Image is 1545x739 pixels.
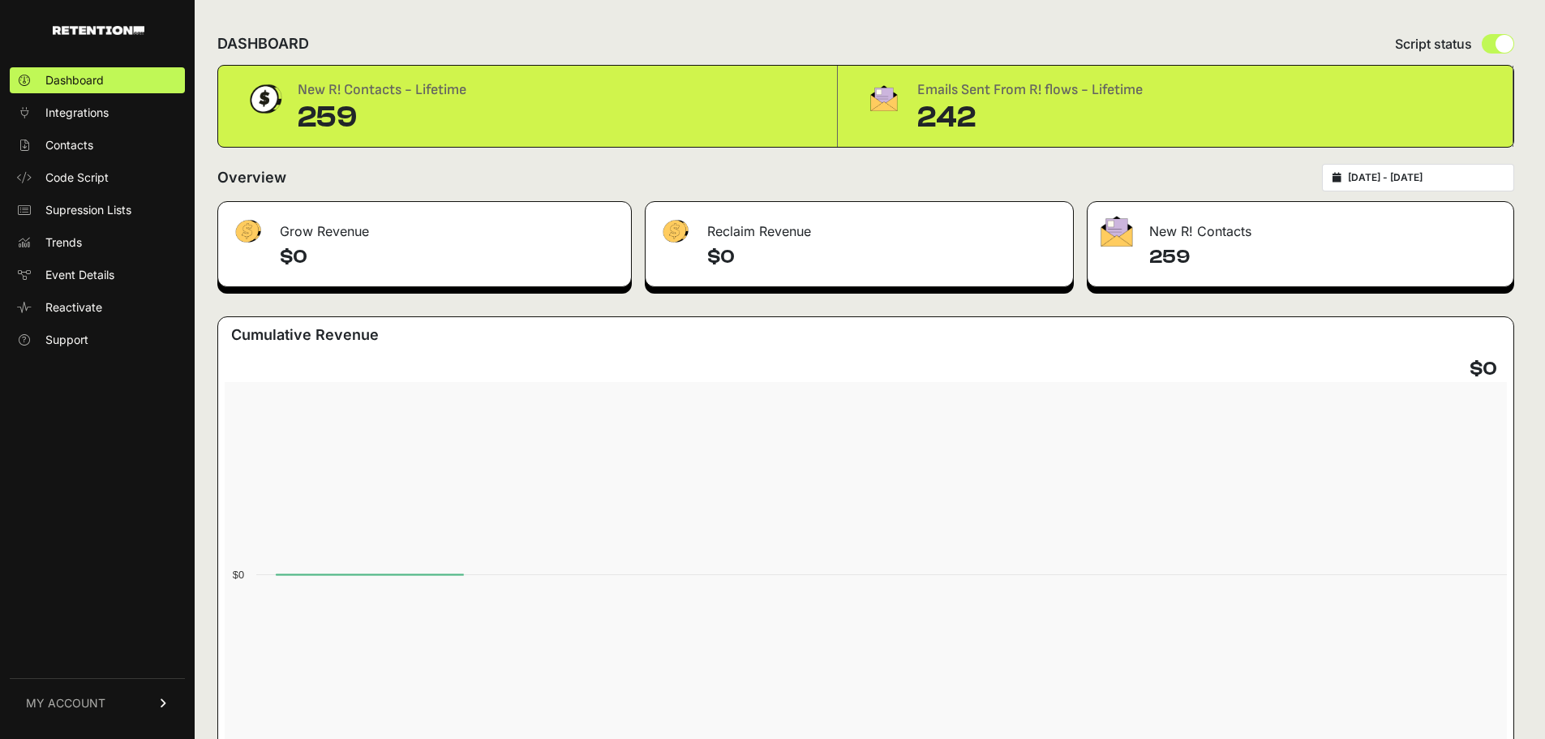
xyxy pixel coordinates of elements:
[10,262,185,288] a: Event Details
[218,202,631,251] div: Grow Revenue
[10,132,185,158] a: Contacts
[1149,244,1500,270] h4: 259
[298,79,466,101] div: New R! Contacts - Lifetime
[10,327,185,353] a: Support
[298,101,466,134] div: 259
[233,569,244,581] text: $0
[45,105,109,121] span: Integrations
[917,79,1143,101] div: Emails Sent From R! flows - Lifetime
[659,216,691,247] img: fa-dollar-13500eef13a19c4ab2b9ed9ad552e47b0d9fc28b02b83b90ba0e00f96d6372e9.png
[10,165,185,191] a: Code Script
[45,332,88,348] span: Support
[45,234,82,251] span: Trends
[10,294,185,320] a: Reactivate
[1088,202,1513,251] div: New R! Contacts
[53,26,144,35] img: Retention.com
[217,166,286,189] h2: Overview
[45,170,109,186] span: Code Script
[10,100,185,126] a: Integrations
[10,197,185,223] a: Supression Lists
[244,79,285,119] img: dollar-coin-05c43ed7efb7bc0c12610022525b4bbbb207c7efeef5aecc26f025e68dcafac9.png
[45,137,93,153] span: Contacts
[864,79,904,118] img: fa-envelope-19ae18322b30453b285274b1b8af3d052b27d846a4fbe8435d1a52b978f639a2.png
[280,244,618,270] h4: $0
[45,267,114,283] span: Event Details
[231,216,264,247] img: fa-dollar-13500eef13a19c4ab2b9ed9ad552e47b0d9fc28b02b83b90ba0e00f96d6372e9.png
[1101,216,1133,247] img: fa-envelope-19ae18322b30453b285274b1b8af3d052b27d846a4fbe8435d1a52b978f639a2.png
[231,324,379,346] h3: Cumulative Revenue
[45,299,102,316] span: Reactivate
[26,695,105,711] span: MY ACCOUNT
[45,72,104,88] span: Dashboard
[707,244,1060,270] h4: $0
[10,230,185,256] a: Trends
[646,202,1073,251] div: Reclaim Revenue
[917,101,1143,134] div: 242
[10,678,185,728] a: MY ACCOUNT
[217,32,309,55] h2: DASHBOARD
[1395,34,1472,54] span: Script status
[45,202,131,218] span: Supression Lists
[1470,356,1497,382] h4: $0
[10,67,185,93] a: Dashboard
